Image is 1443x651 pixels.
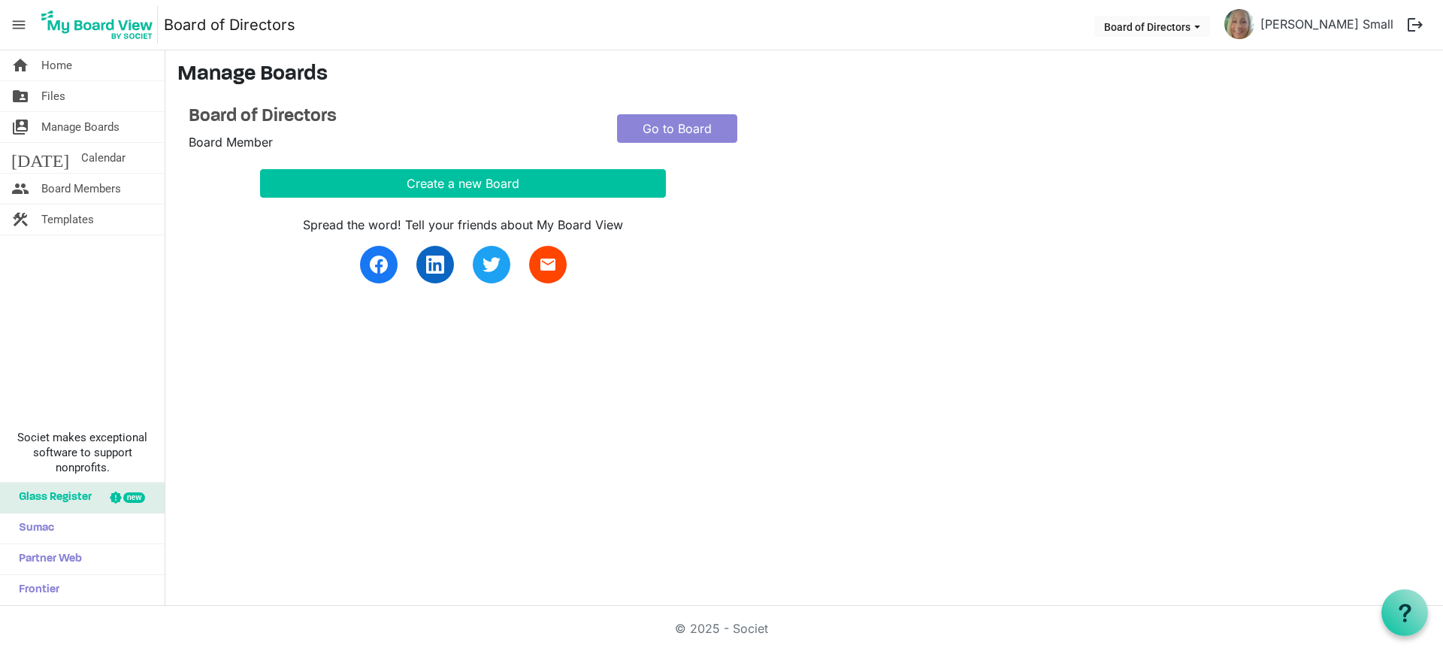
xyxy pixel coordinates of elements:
h3: Manage Boards [177,62,1431,88]
a: Board of Directors [164,10,295,40]
span: email [539,256,557,274]
a: © 2025 - Societ [675,621,768,636]
a: Board of Directors [189,106,594,128]
button: Board of Directors dropdownbutton [1094,16,1210,37]
a: My Board View Logo [37,6,164,44]
img: twitter.svg [483,256,501,274]
span: Home [41,50,72,80]
span: Manage Boards [41,112,119,142]
span: Calendar [81,143,126,173]
img: facebook.svg [370,256,388,274]
img: My Board View Logo [37,6,158,44]
span: Board Members [41,174,121,204]
span: switch_account [11,112,29,142]
button: logout [1399,9,1431,41]
img: imMjNJOqU8BXnO3Mo6MguZt_O7nQvWYIQ1eWC-1uuWXV9HdF0Rw3tXURKgNLYZJwx-Bo73Zsuyx9_wrtOwLJow_thumb.png [1224,9,1254,39]
a: email [529,246,567,283]
span: home [11,50,29,80]
span: folder_shared [11,81,29,111]
span: menu [5,11,33,39]
span: Frontier [11,575,59,605]
span: Societ makes exceptional software to support nonprofits. [7,430,158,475]
span: people [11,174,29,204]
span: Files [41,81,65,111]
span: [DATE] [11,143,69,173]
span: Sumac [11,513,54,544]
span: Templates [41,204,94,235]
img: linkedin.svg [426,256,444,274]
span: construction [11,204,29,235]
div: Spread the word! Tell your friends about My Board View [260,216,666,234]
a: Go to Board [617,114,737,143]
button: Create a new Board [260,169,666,198]
span: Board Member [189,135,273,150]
div: new [123,492,145,503]
span: Glass Register [11,483,92,513]
a: [PERSON_NAME] Small [1254,9,1399,39]
span: Partner Web [11,544,82,574]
